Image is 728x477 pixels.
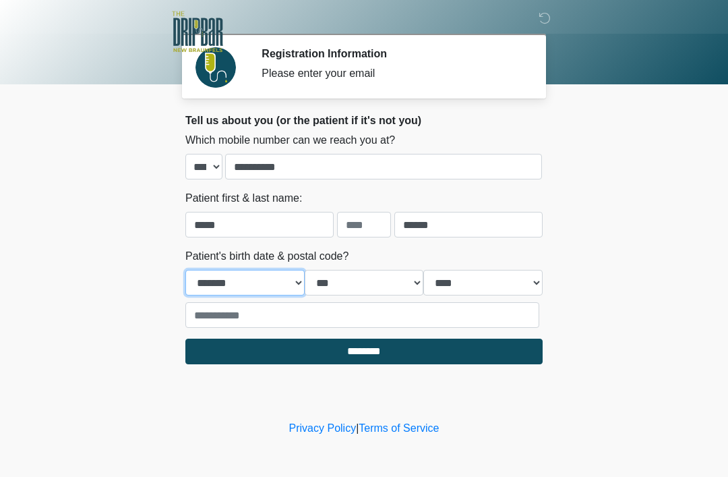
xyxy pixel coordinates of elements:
div: Please enter your email [262,65,522,82]
a: | [356,422,359,434]
img: The DRIPBaR - New Braunfels Logo [172,10,223,54]
img: Agent Avatar [195,47,236,88]
label: Which mobile number can we reach you at? [185,132,395,148]
a: Privacy Policy [289,422,357,434]
label: Patient's birth date & postal code? [185,248,348,264]
label: Patient first & last name: [185,190,302,206]
a: Terms of Service [359,422,439,434]
h2: Tell us about you (or the patient if it's not you) [185,114,543,127]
